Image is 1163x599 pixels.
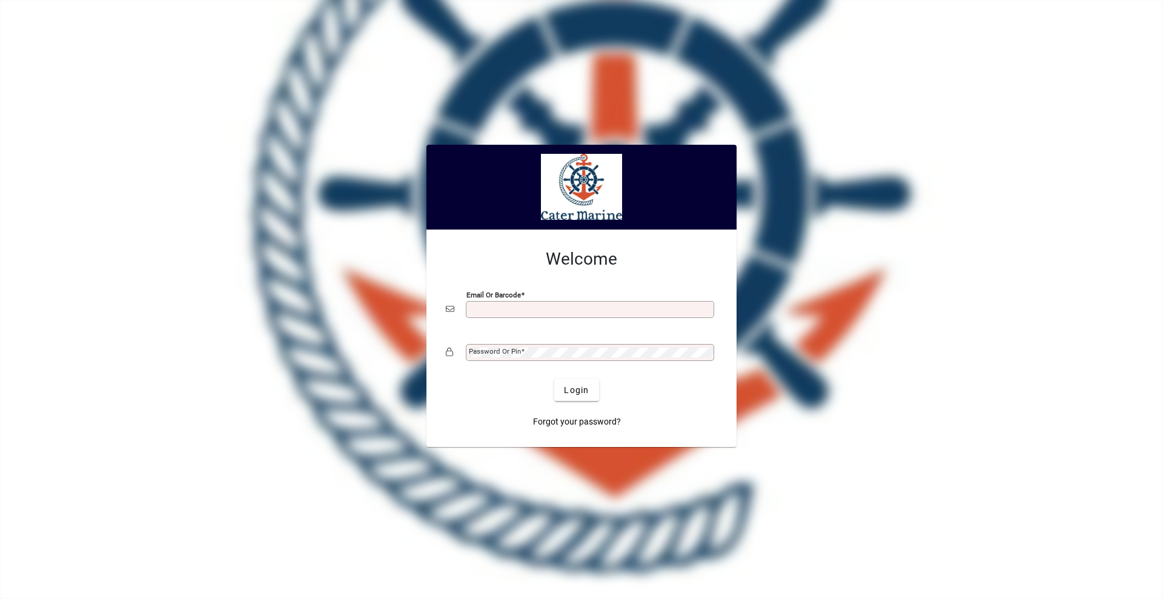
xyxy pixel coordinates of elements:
[469,347,521,356] mat-label: Password or Pin
[533,415,621,428] span: Forgot your password?
[564,384,589,397] span: Login
[528,411,626,432] a: Forgot your password?
[446,249,717,270] h2: Welcome
[466,291,521,299] mat-label: Email or Barcode
[554,379,598,401] button: Login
